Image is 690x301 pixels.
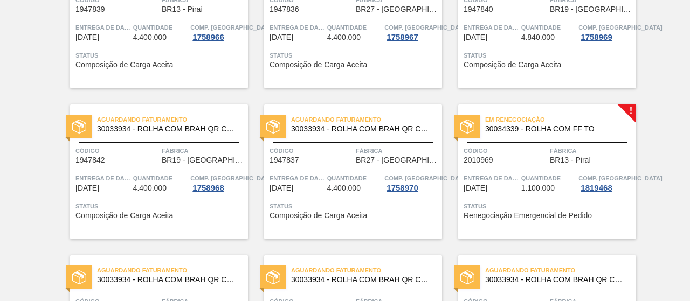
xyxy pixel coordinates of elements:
span: 1947837 [270,156,299,164]
span: 30034339 - ROLHA COM FF TO [485,125,627,133]
font: Quantidade [133,175,172,181]
span: Status [270,201,439,212]
a: !statusEm renegociação30034339 - ROLHA COM FF TOCódigo2010969FábricaBR13 - PiraíEntrega de dados[... [442,104,636,239]
font: Aguardando Faturamento [97,267,187,274]
a: Comp. [GEOGRAPHIC_DATA]1758970 [384,173,439,192]
span: Aguardando Faturamento [291,265,442,276]
span: BR13 - Piraí [162,5,203,13]
span: 30033934 - ROLHA COM BRAH QR CODE 021CX105 [97,125,239,133]
font: Entrega de dados [75,175,137,181]
font: Código [464,148,488,154]
span: Fábrica [550,145,633,156]
span: BR19 - Nova Rio [162,156,245,164]
font: Quantidade [327,175,367,181]
span: Composição de Carga Aceita [270,212,367,220]
span: Quantidade [521,22,576,33]
font: BR27 - [GEOGRAPHIC_DATA] [356,156,460,164]
span: Status [464,50,633,61]
span: 4.840.000 [521,33,555,41]
font: Fábrica [356,148,383,154]
span: BR19 - Nova Rio [550,5,633,13]
font: Status [75,203,98,209]
font: 1758968 [192,183,224,192]
font: 1947840 [464,5,493,13]
font: Quantidade [327,24,367,31]
font: 1947842 [75,156,105,164]
span: Composição de Carga Aceita [270,61,367,69]
span: 19/09/2025 [464,184,487,192]
span: Comp. Carga [384,173,468,184]
span: Fábrica [356,145,439,156]
font: 30033934 - ROLHA COM BRAH QR CODE 021CX105 [485,275,669,284]
a: statusAguardando Faturamento30033934 - ROLHA COM BRAH QR CODE 021CX105Código1947837FábricaBR27 - ... [248,104,442,239]
span: Composição de Carga Aceita [75,61,173,69]
span: 08/09/2025 [75,33,99,41]
span: Composição de Carga Aceita [75,212,173,220]
span: 30033934 - ROLHA COM BRAH QR CODE 021CX105 [291,276,433,284]
img: status [460,120,474,134]
font: 1947839 [75,5,105,13]
span: Comp. Carga [578,173,662,184]
font: [DATE] [464,184,487,192]
font: 1758969 [581,32,612,41]
font: BR19 - [GEOGRAPHIC_DATA] [550,5,654,13]
span: Renegociação Emergencial de Pedido [464,212,592,220]
font: 30034339 - ROLHA COM FF TO [485,124,595,133]
span: Quantidade [327,173,382,184]
span: Comp. Carga [190,22,274,33]
span: 15/09/2025 [270,184,293,192]
font: Entrega de dados [270,24,332,31]
font: Comp. [GEOGRAPHIC_DATA] [384,24,468,31]
font: Status [75,52,98,59]
font: Aguardando Faturamento [291,116,381,123]
span: Fábrica [162,145,245,156]
font: Entrega de dados [75,24,137,31]
font: 30033934 - ROLHA COM BRAH QR CODE 021CX105 [291,124,475,133]
span: Quantidade [133,22,188,33]
font: [DATE] [75,184,99,192]
font: Fábrica [550,148,577,154]
span: Composição de Carga Aceita [464,61,561,69]
font: [DATE] [270,33,293,41]
font: Comp. [GEOGRAPHIC_DATA] [190,24,274,31]
font: Composição de Carga Aceita [270,60,367,69]
font: BR13 - Piraí [550,156,591,164]
span: 30033934 - ROLHA COM BRAH QR CODE 021CX105 [291,125,433,133]
span: Comp. Carga [384,22,468,33]
span: Código [464,145,547,156]
font: Fábrica [162,148,189,154]
font: 1758967 [387,32,418,41]
font: Comp. [GEOGRAPHIC_DATA] [578,175,662,181]
font: 1819468 [581,183,612,192]
font: 1947836 [270,5,299,13]
font: Aguardando Faturamento [485,267,575,274]
span: Status [464,201,633,212]
font: 4.400.000 [133,33,167,41]
span: Quantidade [521,173,576,184]
a: statusAguardando Faturamento30033934 - ROLHA COM BRAH QR CODE 021CX105Código1947842FábricaBR19 - ... [54,104,248,239]
a: Comp. [GEOGRAPHIC_DATA]1758968 [190,173,245,192]
span: Status [270,50,439,61]
font: 2010969 [464,156,493,164]
font: Renegociação Emergencial de Pedido [464,211,592,220]
font: 30033934 - ROLHA COM BRAH QR CODE 021CX105 [97,275,281,284]
font: [DATE] [75,33,99,41]
font: Comp. [GEOGRAPHIC_DATA] [384,175,468,181]
span: Aguardando Faturamento [97,114,248,125]
font: Entrega de dados [464,24,526,31]
font: Composição de Carga Aceita [75,211,173,220]
font: Código [75,148,100,154]
span: Entrega de dados [75,173,130,184]
span: Entrega de dados [464,22,519,33]
span: Quantidade [133,173,188,184]
span: Comp. Carga [578,22,662,33]
a: Comp. [GEOGRAPHIC_DATA]1758969 [578,22,633,41]
font: Entrega de dados [270,175,332,181]
span: BR27 - Nova Minas [356,5,439,13]
a: Comp. [GEOGRAPHIC_DATA]1819468 [578,173,633,192]
span: Status [75,201,245,212]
